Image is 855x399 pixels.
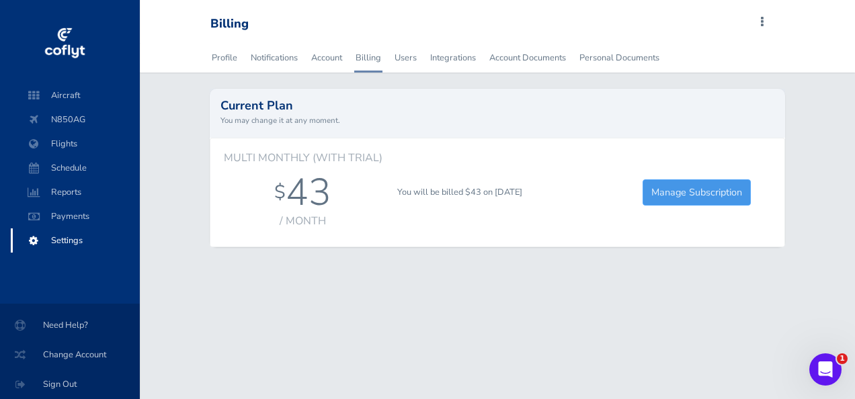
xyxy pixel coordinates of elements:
[397,185,623,199] p: You will be billed $43 on [DATE]
[224,215,382,228] div: / month
[24,156,126,180] span: Schedule
[224,152,382,165] h6: Multi Monthly (with Trial)
[24,204,126,228] span: Payments
[354,43,382,73] a: Billing
[578,43,661,73] a: Personal Documents
[16,372,124,396] span: Sign Out
[42,24,87,64] img: coflyt logo
[24,180,126,204] span: Reports
[488,43,567,73] a: Account Documents
[809,353,842,386] iframe: Intercom live chat
[24,83,126,107] span: Aircraft
[310,43,343,73] a: Account
[16,313,124,337] span: Need Help?
[837,353,848,364] span: 1
[24,228,126,253] span: Settings
[24,132,126,156] span: Flights
[249,43,299,73] a: Notifications
[24,107,126,132] span: N850AG
[210,17,249,32] div: Billing
[429,43,477,73] a: Integrations
[274,181,286,204] div: $
[220,114,775,126] small: You may change it at any moment.
[286,170,331,215] div: 43
[643,179,751,206] a: Manage Subscription
[393,43,418,73] a: Users
[220,99,775,112] h2: Current Plan
[210,43,239,73] a: Profile
[16,343,124,367] span: Change Account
